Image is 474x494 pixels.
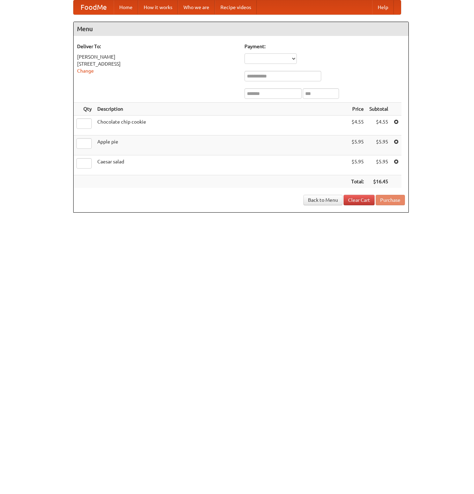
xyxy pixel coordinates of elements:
[74,22,408,36] h4: Menu
[367,155,391,175] td: $5.95
[348,103,367,116] th: Price
[367,175,391,188] th: $16.45
[178,0,215,14] a: Who we are
[74,0,114,14] a: FoodMe
[348,175,367,188] th: Total:
[244,43,405,50] h5: Payment:
[77,43,238,50] h5: Deliver To:
[95,103,348,116] th: Description
[367,116,391,135] td: $4.55
[77,60,238,67] div: [STREET_ADDRESS]
[114,0,138,14] a: Home
[348,135,367,155] td: $5.95
[95,155,348,175] td: Caesar salad
[367,103,391,116] th: Subtotal
[77,53,238,60] div: [PERSON_NAME]
[215,0,257,14] a: Recipe videos
[348,116,367,135] td: $4.55
[303,195,343,205] a: Back to Menu
[74,103,95,116] th: Qty
[372,0,394,14] a: Help
[138,0,178,14] a: How it works
[376,195,405,205] button: Purchase
[348,155,367,175] td: $5.95
[95,116,348,135] td: Chocolate chip cookie
[344,195,375,205] a: Clear Cart
[367,135,391,155] td: $5.95
[77,68,94,74] a: Change
[95,135,348,155] td: Apple pie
